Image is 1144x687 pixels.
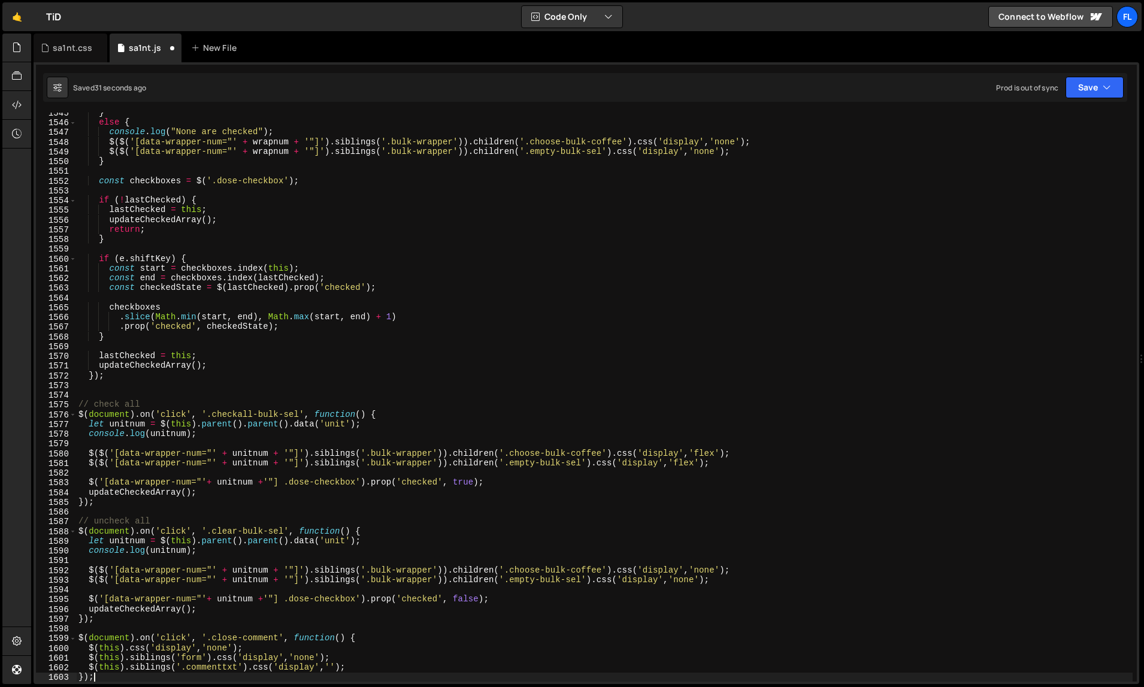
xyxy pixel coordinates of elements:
div: 1560 [36,255,77,264]
a: 🤙 [2,2,32,31]
div: 1580 [36,449,77,459]
div: 1549 [36,147,77,157]
div: 1568 [36,332,77,342]
div: 1548 [36,138,77,147]
div: sa1nt.css [53,42,92,54]
div: 31 seconds ago [95,83,146,93]
div: 1579 [36,439,77,449]
div: 1565 [36,303,77,313]
div: 1592 [36,566,77,576]
div: 1589 [36,537,77,546]
a: Fl [1116,6,1138,28]
div: 1559 [36,244,77,254]
div: 1557 [36,225,77,235]
div: 1553 [36,186,77,196]
div: 1586 [36,507,77,517]
div: 1570 [36,352,77,361]
div: 1572 [36,371,77,381]
button: Save [1066,77,1124,98]
div: 1583 [36,478,77,488]
div: 1578 [36,429,77,439]
div: New File [191,42,241,54]
div: 1563 [36,283,77,293]
div: 1602 [36,663,77,673]
div: 1546 [36,118,77,128]
div: 1593 [36,576,77,585]
div: 1600 [36,644,77,653]
div: 1561 [36,264,77,274]
div: 1573 [36,381,77,391]
div: 1597 [36,615,77,624]
div: 1556 [36,216,77,225]
div: 1554 [36,196,77,205]
div: 1562 [36,274,77,283]
div: Prod is out of sync [996,83,1058,93]
div: 1587 [36,517,77,526]
button: Code Only [522,6,622,28]
div: TiD [46,10,61,24]
div: 1594 [36,585,77,595]
div: 1577 [36,420,77,429]
div: Saved [73,83,146,93]
div: 1571 [36,361,77,371]
div: 1545 [36,108,77,118]
div: 1585 [36,498,77,507]
div: 1558 [36,235,77,244]
a: Connect to Webflow [988,6,1113,28]
div: 1588 [36,527,77,537]
div: 1603 [36,673,77,682]
div: 1595 [36,595,77,604]
div: 1547 [36,128,77,137]
div: 1574 [36,391,77,400]
div: 1566 [36,313,77,322]
div: 1598 [36,624,77,634]
div: 1575 [36,400,77,410]
div: 1564 [36,293,77,303]
div: 1576 [36,410,77,420]
div: 1569 [36,342,77,352]
div: 1552 [36,177,77,186]
div: 1590 [36,546,77,556]
div: 1582 [36,468,77,478]
div: 1555 [36,205,77,215]
div: 1550 [36,157,77,167]
div: sa1nt.js [129,42,161,54]
div: 1581 [36,459,77,468]
div: 1599 [36,634,77,643]
div: 1601 [36,653,77,663]
div: 1551 [36,167,77,176]
div: 1596 [36,605,77,615]
div: 1591 [36,556,77,565]
div: 1567 [36,322,77,332]
div: 1584 [36,488,77,498]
